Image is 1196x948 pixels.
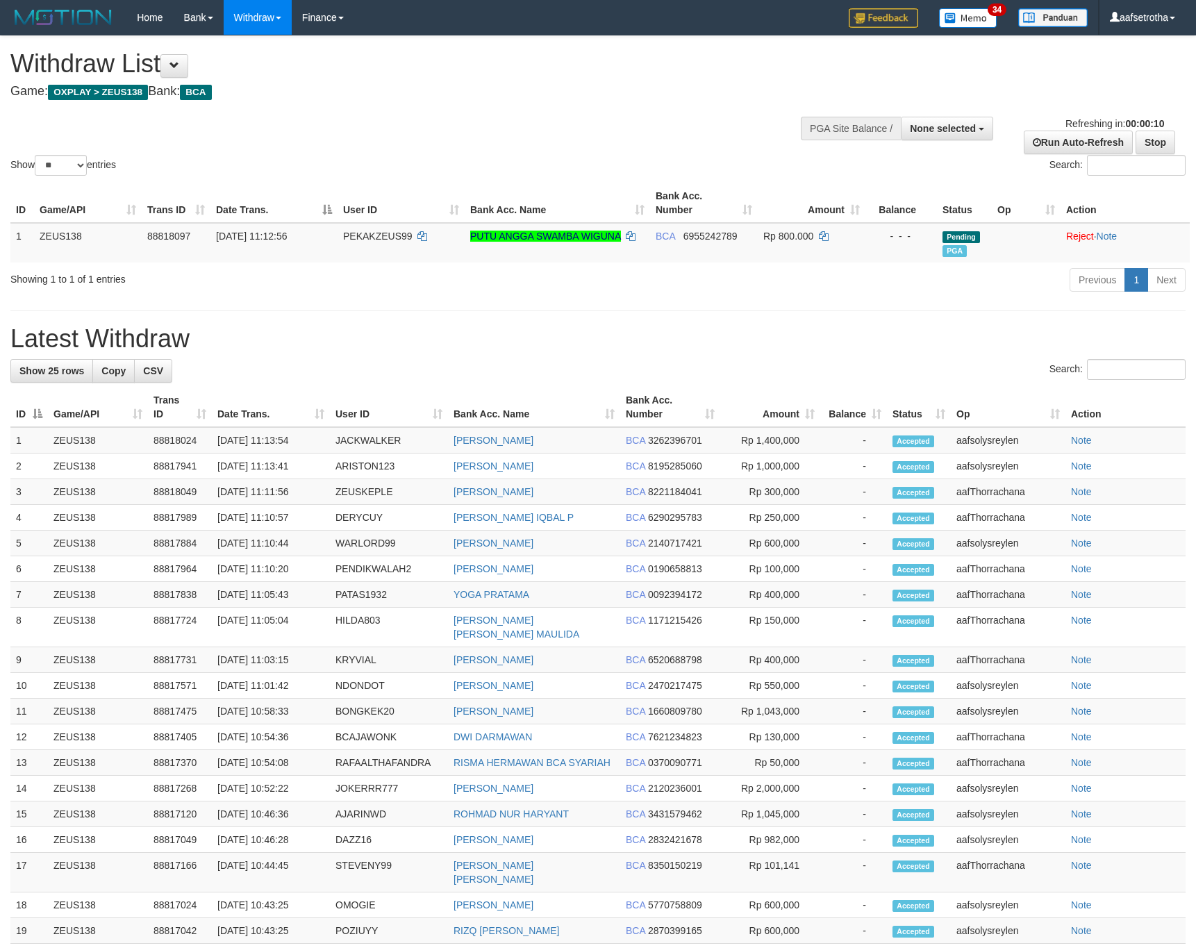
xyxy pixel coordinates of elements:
[871,229,931,243] div: - - -
[10,673,48,699] td: 10
[720,673,820,699] td: Rp 550,000
[951,801,1065,827] td: aafsolysreylen
[454,860,533,885] a: [PERSON_NAME] [PERSON_NAME]
[210,183,338,223] th: Date Trans.: activate to sort column descending
[212,750,330,776] td: [DATE] 10:54:08
[454,512,574,523] a: [PERSON_NAME] IQBAL P
[338,183,465,223] th: User ID: activate to sort column ascending
[148,750,212,776] td: 88817370
[626,538,645,549] span: BCA
[951,388,1065,427] th: Op: activate to sort column ascending
[648,589,702,600] span: Copy 0092394172 to clipboard
[1071,654,1092,665] a: Note
[951,673,1065,699] td: aafsolysreylen
[648,834,702,845] span: Copy 2832421678 to clipboard
[951,582,1065,608] td: aafThorrachana
[48,388,148,427] th: Game/API: activate to sort column ascending
[951,556,1065,582] td: aafThorrachana
[454,925,559,936] a: RIZQ [PERSON_NAME]
[48,801,148,827] td: ZEUS138
[212,673,330,699] td: [DATE] 11:01:42
[330,479,448,505] td: ZEUSKEPLE
[1071,589,1092,600] a: Note
[212,699,330,724] td: [DATE] 10:58:33
[892,615,934,627] span: Accepted
[148,479,212,505] td: 88818049
[1071,512,1092,523] a: Note
[626,460,645,472] span: BCA
[1097,231,1118,242] a: Note
[212,556,330,582] td: [DATE] 11:10:20
[1071,486,1092,497] a: Note
[454,899,533,910] a: [PERSON_NAME]
[148,699,212,724] td: 88817475
[330,853,448,892] td: STEVENY99
[470,231,621,242] a: PUTU ANGGA SWAMBA WIGUNA
[849,8,918,28] img: Feedback.jpg
[758,183,865,223] th: Amount: activate to sort column ascending
[626,731,645,742] span: BCA
[101,365,126,376] span: Copy
[626,654,645,665] span: BCA
[330,454,448,479] td: ARISTON123
[820,454,887,479] td: -
[148,388,212,427] th: Trans ID: activate to sort column ascending
[892,681,934,692] span: Accepted
[820,750,887,776] td: -
[330,750,448,776] td: RAFAALTHAFANDRA
[951,454,1065,479] td: aafsolysreylen
[48,750,148,776] td: ZEUS138
[820,582,887,608] td: -
[1071,899,1092,910] a: Note
[720,505,820,531] td: Rp 250,000
[10,7,116,28] img: MOTION_logo.png
[720,556,820,582] td: Rp 100,000
[720,479,820,505] td: Rp 300,000
[892,783,934,795] span: Accepted
[951,827,1065,853] td: aafsolysreylen
[1087,359,1186,380] input: Search:
[648,706,702,717] span: Copy 1660809780 to clipboard
[216,231,287,242] span: [DATE] 11:12:56
[656,231,675,242] span: BCA
[939,8,997,28] img: Button%20Memo.svg
[10,892,48,918] td: 18
[720,647,820,673] td: Rp 400,000
[1125,118,1164,129] strong: 00:00:10
[1071,538,1092,549] a: Note
[454,589,529,600] a: YOGA PRATAMA
[992,183,1061,223] th: Op: activate to sort column ascending
[148,454,212,479] td: 88817941
[648,512,702,523] span: Copy 6290295783 to clipboard
[330,801,448,827] td: AJARINWD
[720,750,820,776] td: Rp 50,000
[48,673,148,699] td: ZEUS138
[951,750,1065,776] td: aafThorrachana
[1065,388,1186,427] th: Action
[10,582,48,608] td: 7
[1018,8,1088,27] img: panduan.png
[951,724,1065,750] td: aafThorrachana
[10,647,48,673] td: 9
[148,427,212,454] td: 88818024
[48,531,148,556] td: ZEUS138
[48,699,148,724] td: ZEUS138
[48,582,148,608] td: ZEUS138
[10,724,48,750] td: 12
[454,654,533,665] a: [PERSON_NAME]
[820,556,887,582] td: -
[626,563,645,574] span: BCA
[10,801,48,827] td: 15
[1071,925,1092,936] a: Note
[10,699,48,724] td: 11
[48,892,148,918] td: ZEUS138
[1071,680,1092,691] a: Note
[1071,706,1092,717] a: Note
[148,582,212,608] td: 88817838
[148,801,212,827] td: 88817120
[951,531,1065,556] td: aafsolysreylen
[720,608,820,647] td: Rp 150,000
[626,860,645,871] span: BCA
[454,435,533,446] a: [PERSON_NAME]
[454,757,611,768] a: RISMA HERMAWAN BCA SYARIAH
